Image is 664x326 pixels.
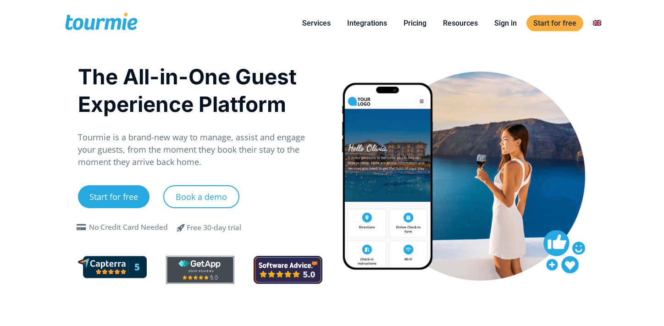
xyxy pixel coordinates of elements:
[187,222,241,233] div: Free 30-day trial
[487,17,524,29] a: Sign in
[295,17,338,29] a: Services
[436,17,485,29] a: Resources
[586,17,608,29] a: Switch to
[78,185,149,208] a: Start for free
[74,224,89,231] span: 
[78,131,322,168] p: Tourmie is a brand-new way to manage, assist and engage your guests, from the moment they book th...
[340,17,394,29] a: Integrations
[397,17,433,29] a: Pricing
[78,63,322,118] h1: The All-in-One Guest Experience Platform
[163,185,239,208] a: Book a demo
[170,222,192,233] span: 
[526,15,583,31] a: Start for free
[89,222,168,233] div: No Credit Card Needed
